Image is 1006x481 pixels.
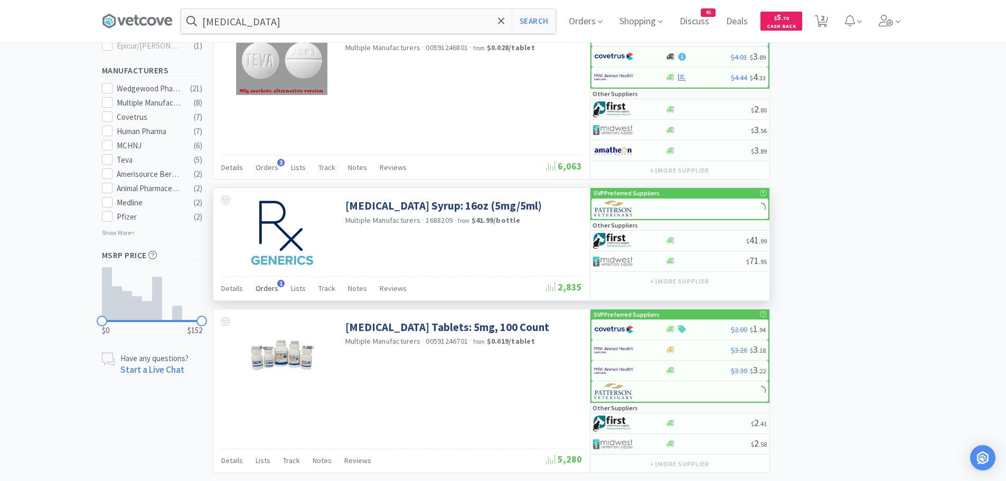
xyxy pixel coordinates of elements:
[426,336,468,346] span: 00591246701
[422,336,424,346] span: ·
[593,143,633,158] img: 3331a67d23dc422aa21b1ec98afbf632_11.png
[102,324,109,337] span: $0
[750,367,753,375] span: $
[345,43,421,52] a: Multiple Manufacturers
[759,237,767,245] span: . 99
[187,324,202,337] span: $152
[750,346,753,354] span: $
[221,163,243,172] span: Details
[811,18,832,27] a: 2
[759,127,767,135] span: . 56
[759,258,767,266] span: . 95
[746,234,767,246] span: 41
[117,168,182,181] div: Amerisource Bergen
[472,215,520,225] strong: $41.99 / bottle
[348,163,367,172] span: Notes
[593,89,638,99] p: Other Suppliers
[774,15,777,22] span: $
[750,323,766,335] span: 1
[248,320,316,389] img: 324ddff363804d0faf8c30231068cfb4_99594.jpeg
[454,215,456,225] span: ·
[731,366,747,375] span: $3.30
[120,364,184,375] a: Start a Live Chat
[194,154,202,166] div: ( 5 )
[120,353,189,364] p: Have any questions?
[190,82,202,95] div: ( 21 )
[722,17,752,26] a: Deals
[751,147,754,155] span: $
[758,74,766,82] span: . 33
[760,7,802,35] a: $5.70Cash Back
[194,139,202,152] div: ( 6 )
[750,74,753,82] span: $
[345,336,421,346] a: Multiple Manufacturers
[546,160,582,172] span: 6,063
[546,281,582,293] span: 2,835
[291,163,306,172] span: Lists
[759,420,767,428] span: . 41
[291,284,306,293] span: Lists
[767,24,796,31] span: Cash Back
[426,215,453,225] span: 1688209
[487,336,535,346] strong: $0.019 / tablet
[283,456,300,465] span: Track
[750,343,766,355] span: 3
[318,284,335,293] span: Track
[645,274,714,289] button: +1more supplier
[117,82,182,95] div: Wedgewood Pharmacy
[750,71,766,83] span: 4
[117,111,182,124] div: Covetrus
[759,147,767,155] span: . 89
[746,237,749,245] span: $
[473,44,485,52] span: from
[345,320,549,334] a: [MEDICAL_DATA] Tablets: 5mg, 100 Count
[487,43,535,52] strong: $0.028 / tablet
[593,220,638,230] p: Other Suppliers
[746,254,767,267] span: 71
[594,69,634,85] img: f6b2451649754179b5b4e0c70c3f7cb0_2.png
[645,163,714,178] button: +1more supplier
[750,326,753,334] span: $
[194,97,202,109] div: ( 8 )
[422,43,424,52] span: ·
[593,253,633,269] img: 4dd14cff54a648ac9e977f0c5da9bc2e_5.png
[751,127,754,135] span: $
[546,453,582,465] span: 5,280
[594,363,634,379] img: f6b2451649754179b5b4e0c70c3f7cb0_2.png
[348,284,367,293] span: Notes
[750,50,766,62] span: 3
[751,144,767,156] span: 3
[194,125,202,138] div: ( 7 )
[751,440,754,448] span: $
[751,103,767,115] span: 2
[194,111,202,124] div: ( 7 )
[117,97,182,109] div: Multiple Manufacturers
[593,122,633,138] img: 4dd14cff54a648ac9e977f0c5da9bc2e_5.png
[318,163,335,172] span: Track
[469,43,472,52] span: ·
[774,12,789,22] span: 5
[473,338,485,345] span: from
[593,416,633,431] img: 67d67680309e4a0bb49a5ff0391dcc42_6.png
[731,325,747,334] span: $2.00
[221,456,243,465] span: Details
[117,196,182,209] div: Medline
[102,225,135,238] p: Show More
[313,456,332,465] span: Notes
[380,284,407,293] span: Reviews
[469,336,472,346] span: ·
[194,40,202,52] div: ( 1 )
[645,457,714,471] button: +1more supplier
[594,309,660,319] p: SVP Preferred Suppliers
[970,445,995,470] div: Open Intercom Messenger
[194,168,202,181] div: ( 2 )
[380,163,407,172] span: Reviews
[759,106,767,114] span: . 80
[277,159,285,166] span: 3
[248,199,316,267] img: fffeffa926584226a7e512e7af19d1aa_286875.jpeg
[593,403,638,413] p: Other Suppliers
[781,15,789,22] span: . 70
[731,73,747,82] span: $4.44
[345,215,421,225] a: Multiple Manufacturers
[181,9,556,33] input: Search by item, sku, manufacturer, ingredient, size...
